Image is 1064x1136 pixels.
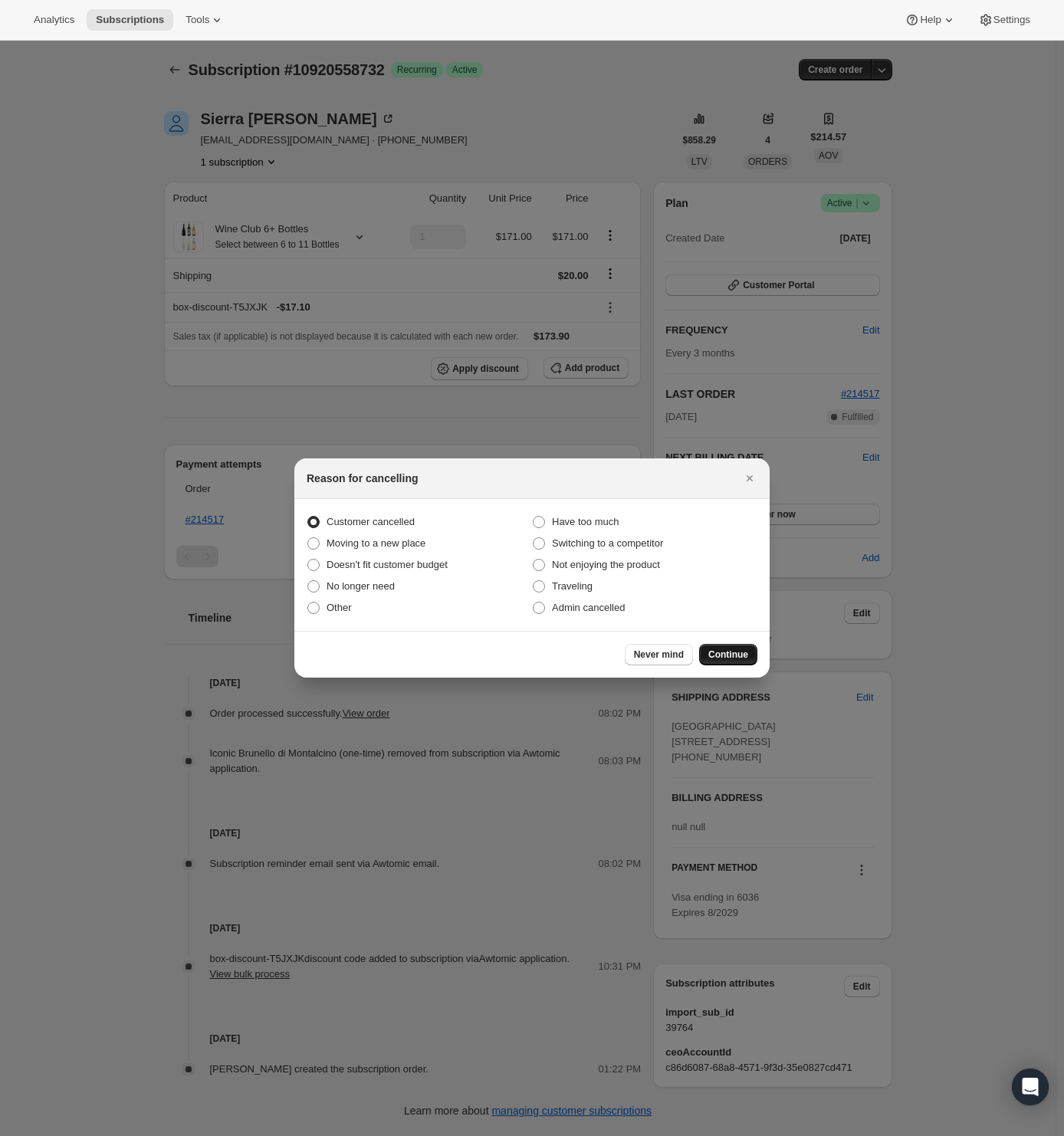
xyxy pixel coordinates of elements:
[552,559,660,570] span: Not enjoying the product
[327,602,352,613] span: Other
[176,9,234,31] button: Tools
[739,468,760,489] button: Close
[552,602,625,613] span: Admin cancelled
[327,559,448,570] span: Doesn't fit customer budget
[634,648,684,661] span: Never mind
[699,644,757,665] button: Continue
[327,516,415,527] span: Customer cancelled
[552,580,593,592] span: Traveling
[920,14,941,26] span: Help
[625,644,693,665] button: Never mind
[327,537,425,549] span: Moving to a new place
[327,580,395,592] span: No longer need
[307,471,418,486] h2: Reason for cancelling
[96,14,164,26] span: Subscriptions
[895,9,965,31] button: Help
[1012,1069,1049,1105] div: Open Intercom Messenger
[552,537,663,549] span: Switching to a competitor
[186,14,209,26] span: Tools
[87,9,173,31] button: Subscriptions
[34,14,74,26] span: Analytics
[993,14,1030,26] span: Settings
[708,648,748,661] span: Continue
[25,9,84,31] button: Analytics
[552,516,619,527] span: Have too much
[969,9,1039,31] button: Settings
